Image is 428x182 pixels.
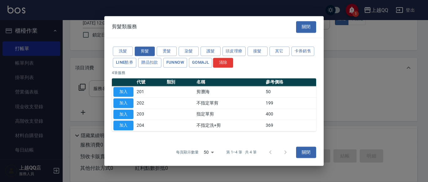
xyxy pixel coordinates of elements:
[176,150,199,155] p: 每頁顯示數量
[195,86,264,98] td: 剪瀏海
[226,150,257,155] p: 第 1–4 筆 共 4 筆
[135,86,165,98] td: 201
[113,46,133,56] button: 洗髮
[296,147,316,158] button: 關閉
[113,98,133,108] button: 加入
[135,109,165,120] td: 203
[138,58,161,68] button: 贈品扣款
[291,46,315,56] button: 卡券銷售
[195,78,264,86] th: 名稱
[112,24,137,30] span: 剪髮類服務
[264,120,316,131] td: 369
[157,46,177,56] button: 燙髮
[264,78,316,86] th: 參考價格
[195,120,264,131] td: 不指定洗+剪
[248,46,268,56] button: 接髮
[135,120,165,131] td: 204
[135,98,165,109] td: 202
[213,58,233,68] button: 清除
[135,78,165,86] th: 代號
[264,98,316,109] td: 199
[201,46,221,56] button: 護髮
[113,110,133,119] button: 加入
[296,21,316,33] button: 關閉
[165,78,195,86] th: 類別
[179,46,199,56] button: 染髮
[264,109,316,120] td: 400
[113,87,133,97] button: 加入
[222,46,246,56] button: 頭皮理療
[135,46,155,56] button: 剪髮
[195,98,264,109] td: 不指定單剪
[113,58,136,68] button: LINE酷券
[264,86,316,98] td: 50
[269,46,290,56] button: 其它
[163,58,187,68] button: FUNNOW
[201,144,216,161] div: 50
[112,70,316,76] p: 4 筆服務
[113,121,133,131] button: 加入
[189,58,212,68] button: GOMAJL
[195,109,264,120] td: 指定單剪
